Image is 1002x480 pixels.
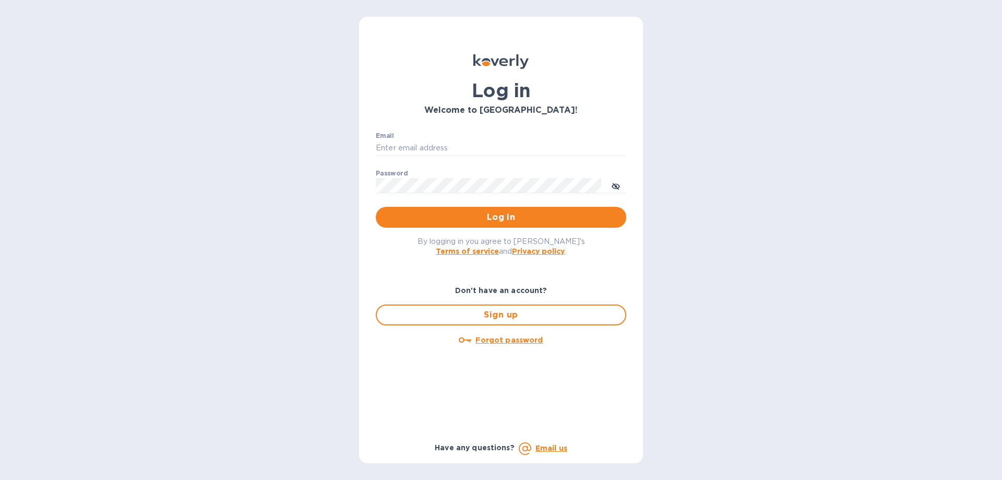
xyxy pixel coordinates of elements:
[376,141,626,156] input: Enter email address
[385,309,617,321] span: Sign up
[436,247,499,255] a: Terms of service
[512,247,565,255] a: Privacy policy
[473,54,529,69] img: Koverly
[417,237,585,255] span: By logging in you agree to [PERSON_NAME]'s and .
[376,133,394,139] label: Email
[376,305,626,325] button: Sign up
[384,211,618,224] span: Log in
[376,207,626,228] button: Log in
[376,106,626,115] h3: Welcome to [GEOGRAPHIC_DATA]!
[376,170,408,177] label: Password
[475,336,543,344] u: Forgot password
[535,444,567,452] a: Email us
[435,443,515,452] b: Have any questions?
[455,286,547,295] b: Don't have an account?
[376,79,626,101] h1: Log in
[605,175,626,196] button: toggle password visibility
